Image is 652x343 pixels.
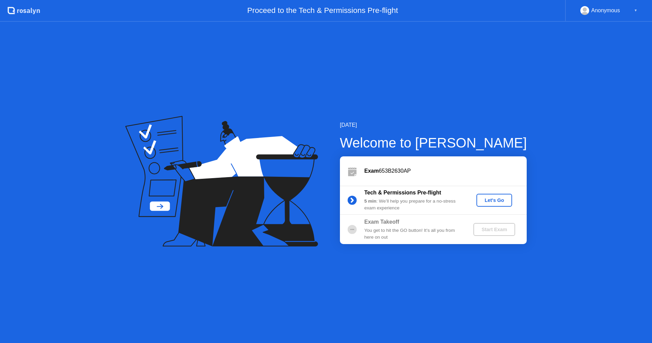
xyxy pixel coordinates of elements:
button: Start Exam [473,223,515,236]
b: Exam [364,168,379,174]
div: Start Exam [476,227,512,232]
b: Tech & Permissions Pre-flight [364,190,441,195]
div: 653B2630AP [364,167,527,175]
div: You get to hit the GO button! It’s all you from here on out [364,227,462,241]
div: Anonymous [591,6,620,15]
div: : We’ll help you prepare for a no-stress exam experience [364,198,462,212]
div: ▼ [634,6,637,15]
b: Exam Takeoff [364,219,399,225]
div: Welcome to [PERSON_NAME] [340,133,527,153]
b: 5 min [364,199,377,204]
button: Let's Go [476,194,512,207]
div: [DATE] [340,121,527,129]
div: Let's Go [479,198,509,203]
